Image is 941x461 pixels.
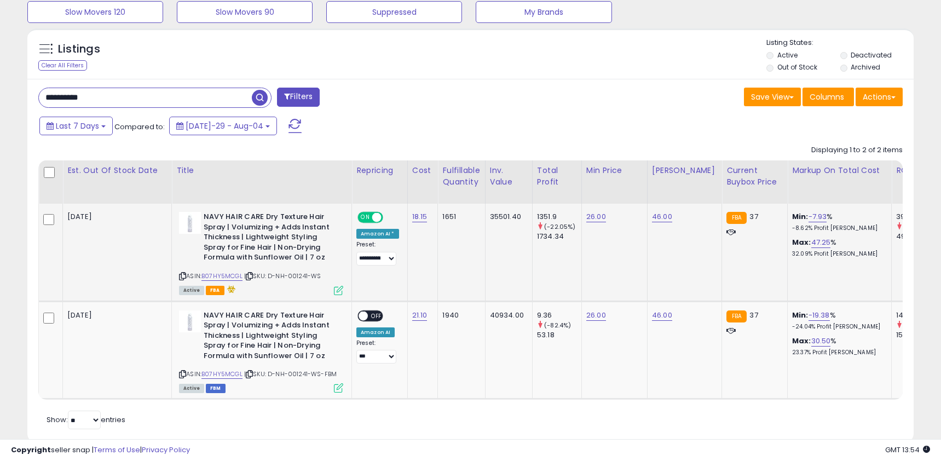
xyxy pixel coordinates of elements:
button: Columns [803,88,854,106]
div: % [792,212,883,232]
b: Min: [792,211,809,222]
img: 317t6gji6qL._SL40_.jpg [179,212,201,234]
th: The percentage added to the cost of goods (COGS) that forms the calculator for Min & Max prices. [788,160,892,204]
a: 26.00 [586,211,606,222]
a: 26.00 [586,310,606,321]
span: Show: entries [47,414,125,425]
div: Est. Out Of Stock Date [67,165,167,176]
span: | SKU: D-NH-001241-WS [244,272,321,280]
a: 46.00 [652,211,672,222]
small: FBA [726,310,747,322]
div: 1940 [442,310,476,320]
div: Preset: [356,241,399,266]
h5: Listings [58,42,100,57]
a: 46.00 [652,310,672,321]
i: hazardous material [224,285,236,293]
a: Privacy Policy [142,445,190,455]
a: 47.25 [811,237,831,248]
b: NAVY HAIR CARE Dry Texture Hair Spray | Volumizing + Adds Instant Thickness | Lightweight Styling... [204,310,337,364]
button: Slow Movers 120 [27,1,163,23]
div: 53.18 [537,330,581,340]
span: FBM [206,384,226,393]
span: 37 [749,211,758,222]
div: 1734.34 [537,232,581,241]
p: [DATE] [67,212,163,222]
div: 39% [896,212,940,222]
div: Inv. value [490,165,528,188]
b: NAVY HAIR CARE Dry Texture Hair Spray | Volumizing + Adds Instant Thickness | Lightweight Styling... [204,212,337,266]
div: seller snap | | [11,445,190,456]
div: Title [176,165,347,176]
button: Actions [856,88,903,106]
div: Current Buybox Price [726,165,783,188]
span: | SKU: D-NH-001241-WS-FBM [244,370,337,378]
span: All listings currently available for purchase on Amazon [179,384,204,393]
button: Save View [744,88,801,106]
div: ASIN: [179,310,343,391]
a: 21.10 [412,310,428,321]
b: Max: [792,237,811,247]
span: FBA [206,286,224,295]
div: ASIN: [179,212,343,293]
span: 2025-08-12 13:54 GMT [885,445,930,455]
div: 1651 [442,212,476,222]
a: -7.93 [809,211,827,222]
span: All listings currently available for purchase on Amazon [179,286,204,295]
span: OFF [382,213,399,222]
span: OFF [368,311,385,320]
button: My Brands [476,1,611,23]
button: Filters [277,88,320,107]
p: Listing States: [766,38,914,48]
div: % [792,310,883,331]
span: ON [359,213,372,222]
div: Cost [412,165,434,176]
small: FBA [726,212,747,224]
button: [DATE]-29 - Aug-04 [169,117,277,135]
button: Suppressed [326,1,462,23]
a: 18.15 [412,211,428,222]
div: 49% [896,232,940,241]
label: Deactivated [851,50,892,60]
div: Clear All Filters [38,60,87,71]
a: 30.50 [811,336,831,347]
span: [DATE]-29 - Aug-04 [186,120,263,131]
div: 14.79% [896,310,940,320]
div: % [792,238,883,258]
a: -19.38 [809,310,830,321]
a: B07HY5MCGL [201,272,243,281]
div: 9.36 [537,310,581,320]
div: Amazon AI [356,327,395,337]
span: Compared to: [114,122,165,132]
div: ROI [896,165,936,176]
div: Total Profit [537,165,577,188]
div: Fulfillable Quantity [442,165,480,188]
div: % [792,336,883,356]
div: Min Price [586,165,643,176]
a: B07HY5MCGL [201,370,243,379]
label: Out of Stock [777,62,817,72]
div: 35501.40 [490,212,524,222]
p: [DATE] [67,310,163,320]
p: -8.62% Profit [PERSON_NAME] [792,224,883,232]
div: Preset: [356,339,399,364]
a: Terms of Use [94,445,140,455]
div: Repricing [356,165,403,176]
span: Last 7 Days [56,120,99,131]
div: 1351.9 [537,212,581,222]
label: Active [777,50,798,60]
div: Displaying 1 to 2 of 2 items [811,145,903,155]
small: (-82.4%) [544,321,571,330]
div: 15.75% [896,330,940,340]
div: [PERSON_NAME] [652,165,717,176]
span: Columns [810,91,844,102]
img: 317t6gji6qL._SL40_.jpg [179,310,201,332]
button: Last 7 Days [39,117,113,135]
p: -24.04% Profit [PERSON_NAME] [792,323,883,331]
b: Min: [792,310,809,320]
strong: Copyright [11,445,51,455]
small: (-22.05%) [544,222,575,231]
b: Max: [792,336,811,346]
div: Amazon AI * [356,229,399,239]
div: Markup on Total Cost [792,165,887,176]
p: 23.37% Profit [PERSON_NAME] [792,349,883,356]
